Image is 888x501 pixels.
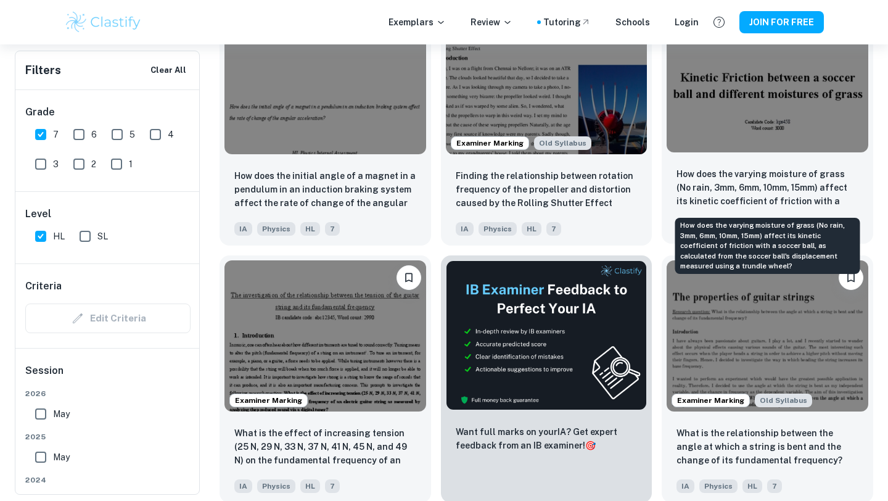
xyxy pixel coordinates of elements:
[456,169,638,210] p: Finding the relationship between rotation frequency of the propeller and distortion caused by the...
[129,157,133,171] span: 1
[53,157,59,171] span: 3
[91,128,97,141] span: 6
[129,128,135,141] span: 5
[25,62,61,79] h6: Filters
[224,3,426,154] img: Physics IA example thumbnail: How does the initial angle of a magnet i
[456,425,638,452] p: Want full marks on your IA ? Get expert feedback from an IB examiner!
[667,1,868,152] img: Physics IA example thumbnail: How does the varying moisture of grass (
[64,10,142,35] img: Clastify logo
[471,15,512,29] p: Review
[53,128,59,141] span: 7
[456,222,474,236] span: IA
[91,157,96,171] span: 2
[25,207,191,222] h6: Level
[446,3,647,154] img: Physics IA example thumbnail: Finding the relationship between rotatio
[675,218,860,274] div: How does the varying moisture of grass (No rain, 3mm, 6mm, 10mm, 15mm) affect its kinetic coeffic...
[839,265,863,290] button: Please log in to bookmark exemplars
[388,15,446,29] p: Exemplars
[451,138,528,149] span: Examiner Marking
[53,407,70,421] span: May
[234,426,416,468] p: What is the effect of increasing tension (25 N, 29 N, 33 N, 37 N, 41 N, 45 N, and 49 N) on the fu...
[224,260,426,412] img: Physics IA example thumbnail: What is the effect of increasing tension
[615,15,650,29] a: Schools
[534,136,591,150] span: Old Syllabus
[25,363,191,388] h6: Session
[585,441,596,450] span: 🎯
[676,426,858,467] p: What is the relationship between the angle at which a string is bent and the change of its fundam...
[53,230,65,243] span: HL
[546,222,561,236] span: 7
[446,260,647,410] img: Thumbnail
[25,431,191,442] span: 2025
[667,260,868,412] img: Physics IA example thumbnail: What is the relationship between the ang
[234,169,416,211] p: How does the initial angle of a magnet in a pendulum in an induction braking system affect the ra...
[543,15,591,29] a: Tutoring
[53,450,70,464] span: May
[257,222,295,236] span: Physics
[25,279,62,294] h6: Criteria
[676,167,858,209] p: How does the varying moisture of grass (No rain, 3mm, 6mm, 10mm, 15mm) affect its kinetic coeffic...
[300,479,320,493] span: HL
[25,474,191,486] span: 2024
[25,105,191,120] h6: Grade
[325,222,340,236] span: 7
[325,479,340,493] span: 7
[97,230,108,243] span: SL
[522,222,541,236] span: HL
[397,265,421,290] button: Please log in to bookmark exemplars
[755,394,812,407] div: Starting from the May 2025 session, the Physics IA requirements have changed. It's OK to refer to...
[739,11,824,33] button: JOIN FOR FREE
[168,128,174,141] span: 4
[742,479,762,493] span: HL
[672,395,749,406] span: Examiner Marking
[676,479,694,493] span: IA
[25,304,191,333] div: Criteria filters are unavailable when searching by topic
[675,15,699,29] a: Login
[25,388,191,399] span: 2026
[479,222,517,236] span: Physics
[234,479,252,493] span: IA
[767,479,782,493] span: 7
[699,479,738,493] span: Physics
[709,12,730,33] button: Help and Feedback
[234,222,252,236] span: IA
[534,136,591,150] div: Starting from the May 2025 session, the Physics IA requirements have changed. It's OK to refer to...
[230,395,307,406] span: Examiner Marking
[755,394,812,407] span: Old Syllabus
[147,61,189,80] button: Clear All
[300,222,320,236] span: HL
[257,479,295,493] span: Physics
